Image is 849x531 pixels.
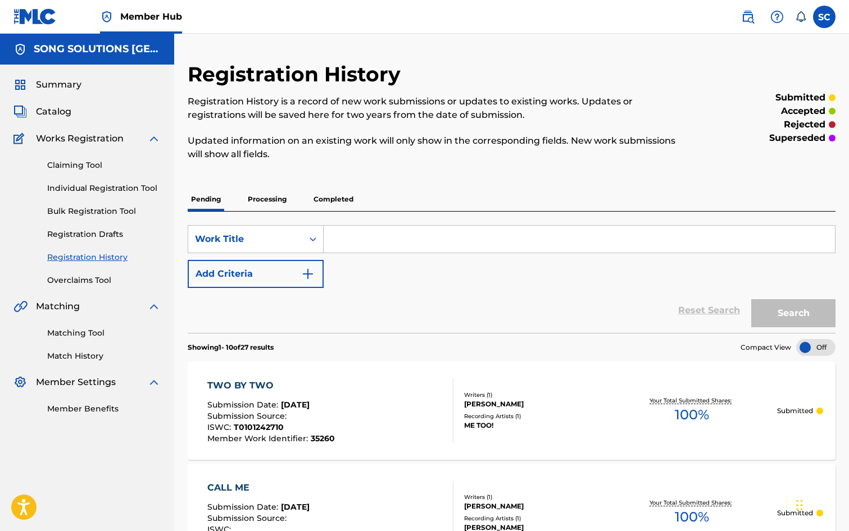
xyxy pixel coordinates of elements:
[47,403,161,415] a: Member Benefits
[310,187,357,211] p: Completed
[464,391,607,399] div: Writers ( 1 )
[207,433,311,443] span: Member Work Identifier :
[675,405,709,425] span: 100 %
[207,422,234,432] span: ISWC :
[147,132,161,145] img: expand
[311,433,335,443] span: 35260
[464,514,607,523] div: Recording Artists ( 1 )
[47,182,161,194] a: Individual Registration Tool
[47,327,161,339] a: Matching Tool
[207,481,336,495] div: CALL ME
[207,400,281,410] span: Submission Date :
[207,513,289,523] span: Submission Source :
[244,187,290,211] p: Processing
[234,422,284,432] span: T0101242710
[147,376,161,389] img: expand
[100,10,113,24] img: Top Rightsholder
[741,10,755,24] img: search
[464,420,607,431] div: ME TOO!
[796,488,803,522] div: Drag
[781,104,825,118] p: accepted
[36,78,81,91] span: Summary
[795,11,806,22] div: Notifications
[13,105,71,118] a: CatalogCatalog
[47,228,161,240] a: Registration Drafts
[13,43,27,56] img: Accounts
[188,361,836,460] a: TWO BY TWOSubmission Date:[DATE]Submission Source:ISWC:T0101242710Member Work Identifier:35260Wri...
[188,62,406,87] h2: Registration History
[301,267,315,281] img: 9d2ae6d4665cec9f34b9.svg
[188,225,836,333] form: Search Form
[47,205,161,217] a: Bulk Registration Tool
[188,260,324,288] button: Add Criteria
[464,501,607,511] div: [PERSON_NAME]
[34,43,161,56] h5: SONG SOLUTIONS USA
[13,376,27,389] img: Member Settings
[207,379,335,392] div: TWO BY TWO
[47,159,161,171] a: Claiming Tool
[777,406,813,416] p: Submitted
[36,300,80,313] span: Matching
[777,508,813,518] p: Submitted
[675,507,709,527] span: 100 %
[650,396,734,405] p: Your Total Submitted Shares:
[770,10,784,24] img: help
[13,78,81,91] a: SummarySummary
[47,251,161,263] a: Registration History
[741,342,791,353] span: Compact View
[13,132,28,145] img: Works Registration
[120,10,182,23] span: Member Hub
[281,502,310,512] span: [DATE]
[36,105,71,118] span: Catalog
[13,300,28,313] img: Matching
[13,8,57,25] img: MLC Logo
[281,400,310,410] span: [DATE]
[188,187,224,211] p: Pending
[195,232,296,246] div: Work Title
[793,477,849,531] iframe: Chat Widget
[737,6,759,28] a: Public Search
[775,91,825,104] p: submitted
[207,411,289,421] span: Submission Source :
[813,6,836,28] div: User Menu
[464,399,607,409] div: [PERSON_NAME]
[13,105,27,118] img: Catalog
[36,376,116,389] span: Member Settings
[769,131,825,145] p: superseded
[650,498,734,507] p: Your Total Submitted Shares:
[464,493,607,501] div: Writers ( 1 )
[784,118,825,131] p: rejected
[188,95,687,122] p: Registration History is a record of new work submissions or updates to existing works. Updates or...
[464,412,607,420] div: Recording Artists ( 1 )
[47,350,161,362] a: Match History
[13,78,27,91] img: Summary
[147,300,161,313] img: expand
[207,502,281,512] span: Submission Date :
[818,352,849,442] iframe: Resource Center
[47,274,161,286] a: Overclaims Tool
[188,134,687,161] p: Updated information on an existing work will only show in the corresponding fields. New work subm...
[766,6,788,28] div: Help
[36,132,124,145] span: Works Registration
[188,342,274,353] p: Showing 1 - 10 of 27 results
